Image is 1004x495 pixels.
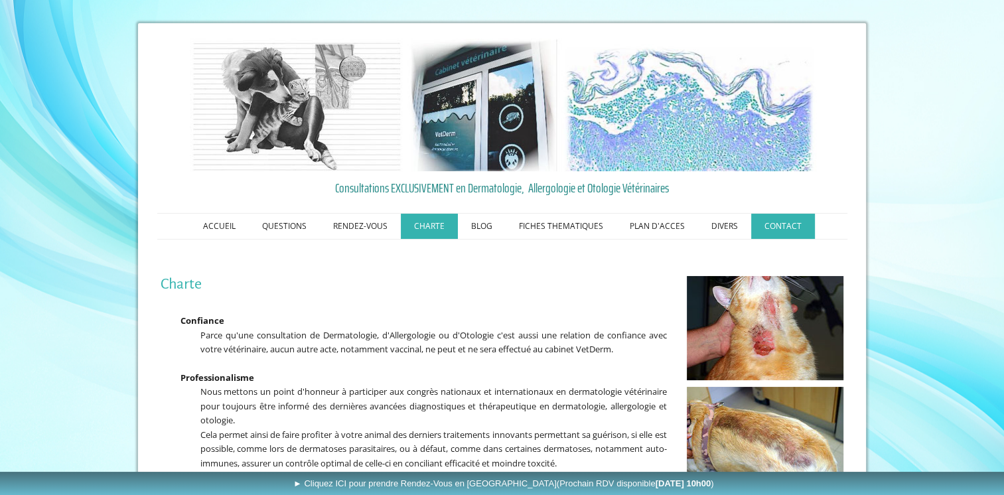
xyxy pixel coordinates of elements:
a: BLOG [458,214,506,239]
span: Confiance [180,315,224,326]
a: DIVERS [698,214,751,239]
span: Nous mettons un point d'honneur à participer aux congrès nationaux et internationaux en dermatolo... [200,386,667,426]
span: (Prochain RDV disponible ) [557,478,714,488]
h1: Charte [161,276,667,293]
span: Cela permet ainsi de faire profiter à votre animal des derniers traitements innovants permettant ... [200,429,667,469]
a: ACCUEIL [190,214,249,239]
span: ► Cliquez ICI pour prendre Rendez-Vous en [GEOGRAPHIC_DATA] [293,478,714,488]
a: Consultations EXCLUSIVEMENT en Dermatologie, Allergologie et Otologie Vétérinaires [161,178,844,198]
a: QUESTIONS [249,214,320,239]
a: RENDEZ-VOUS [320,214,401,239]
b: [DATE] 10h00 [656,478,711,488]
a: CHARTE [401,214,458,239]
span: Professionalisme [180,372,254,384]
span: Parce qu'une consultation de Dermatologie, d'Allergologie ou d'Otologie c'est aussi une relation ... [200,329,667,356]
a: PLAN D'ACCES [616,214,698,239]
a: FICHES THEMATIQUES [506,214,616,239]
a: CONTACT [751,214,815,239]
